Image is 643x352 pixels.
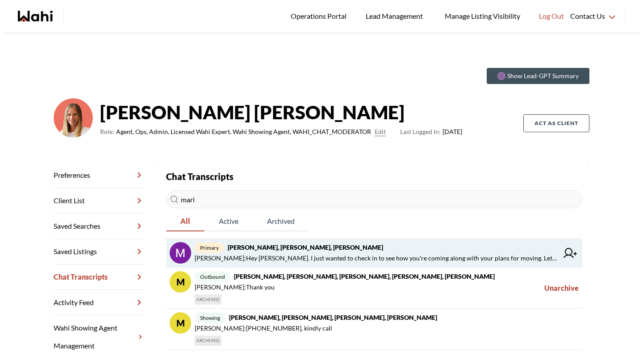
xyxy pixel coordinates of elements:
a: Mshowing[PERSON_NAME], [PERSON_NAME], [PERSON_NAME], [PERSON_NAME][PERSON_NAME]:[PHONE_NUMBER], k... [166,309,582,350]
strong: [PERSON_NAME], [PERSON_NAME], [PERSON_NAME] [228,243,383,251]
a: primary[PERSON_NAME], [PERSON_NAME], [PERSON_NAME][PERSON_NAME]:Hey [PERSON_NAME]. I just wanted ... [166,239,582,268]
img: chat avatar [170,242,191,264]
button: Active [205,212,253,231]
a: Activity Feed [54,290,145,315]
span: Archived [253,212,309,230]
a: Client List [54,188,145,214]
span: Active [205,212,253,230]
span: All [166,212,205,230]
p: Show Lead-GPT Summary [507,71,579,80]
a: Wahi homepage [18,11,53,21]
span: [PERSON_NAME] : Thank you [195,282,275,293]
button: Show Lead-GPT Summary [487,68,589,84]
span: [DATE] [400,126,462,137]
span: ARCHIVED [195,294,221,305]
a: Saved Searches [54,214,145,239]
strong: [PERSON_NAME], [PERSON_NAME], [PERSON_NAME], [PERSON_NAME] [229,314,437,321]
span: Agent, Ops, Admin, Licensed Wahi Expert, Wahi Showing Agent, WAHI_CHAT_MODERATOR [116,126,371,137]
span: ARCHIVED [195,335,221,346]
span: Lead Management [366,10,426,22]
img: 0f07b375cde2b3f9.png [54,98,93,138]
button: Act as Client [523,114,589,132]
a: Chat Transcripts [54,264,145,290]
button: Archived [253,212,309,231]
strong: Chat Transcripts [166,171,234,182]
span: [PERSON_NAME] : [PHONE_NUMBER], kindly call [195,323,332,334]
a: Moutbound[PERSON_NAME], [PERSON_NAME], [PERSON_NAME], [PERSON_NAME], [PERSON_NAME][PERSON_NAME]:T... [166,268,582,309]
div: M [170,271,191,293]
span: primary [195,243,224,253]
strong: [PERSON_NAME] [PERSON_NAME] [100,99,462,126]
span: outbound [195,272,230,282]
strong: [PERSON_NAME], [PERSON_NAME], [PERSON_NAME], [PERSON_NAME], [PERSON_NAME] [234,272,495,280]
a: Saved Listings [54,239,145,264]
span: Log Out [539,10,564,22]
button: Unarchive [544,271,579,305]
span: Operations Portal [291,10,350,22]
button: Edit [375,126,386,137]
span: Last Logged In: [400,128,441,135]
a: Preferences [54,163,145,188]
div: M [170,312,191,334]
span: [PERSON_NAME] : Hey [PERSON_NAME]. I just wanted to check in to see how you're coming along with ... [195,253,558,264]
span: showing [195,313,225,323]
span: Role: [100,126,114,137]
span: Manage Listing Visibility [442,10,523,22]
input: Search [166,190,582,208]
button: All [166,212,205,231]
